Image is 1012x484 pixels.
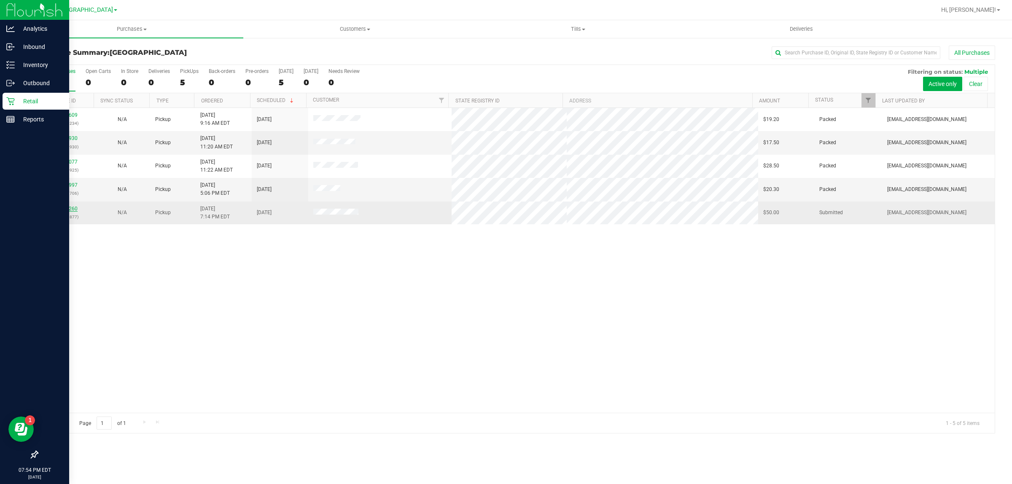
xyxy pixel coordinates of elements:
th: Address [563,93,752,108]
span: [DATE] 11:20 AM EDT [200,134,233,151]
span: Multiple [964,68,988,75]
button: Active only [923,77,962,91]
p: Inventory [15,60,65,70]
p: [DATE] [4,474,65,480]
a: 11973077 [54,159,78,165]
a: Customer [313,97,339,103]
span: Pickup [155,139,171,147]
div: 0 [304,78,318,87]
button: N/A [118,162,127,170]
inline-svg: Retail [6,97,15,105]
a: Purchases [20,20,243,38]
span: $50.00 [763,209,779,217]
span: Packed [819,186,836,194]
a: Scheduled [257,97,295,103]
div: 0 [245,78,269,87]
span: $19.20 [763,116,779,124]
span: [EMAIL_ADDRESS][DOMAIN_NAME] [887,186,966,194]
a: Tills [466,20,689,38]
span: Deliveries [778,25,824,33]
a: Status [815,97,833,103]
span: [DATE] 7:14 PM EDT [200,205,230,221]
div: Deliveries [148,68,170,74]
div: 0 [121,78,138,87]
span: [DATE] [257,139,272,147]
span: [DATE] 5:06 PM EDT [200,181,230,197]
div: [DATE] [279,68,293,74]
div: 5 [279,78,293,87]
span: Purchases [20,25,243,33]
span: [GEOGRAPHIC_DATA] [110,48,187,56]
span: [GEOGRAPHIC_DATA] [55,6,113,13]
span: [EMAIL_ADDRESS][DOMAIN_NAME] [887,139,966,147]
span: [EMAIL_ADDRESS][DOMAIN_NAME] [887,116,966,124]
button: All Purchases [949,46,995,60]
span: Pickup [155,162,171,170]
h3: Purchase Summary: [37,49,356,56]
div: 0 [148,78,170,87]
a: Type [156,98,169,104]
div: Pre-orders [245,68,269,74]
inline-svg: Inbound [6,43,15,51]
button: N/A [118,186,127,194]
a: Filter [861,93,875,108]
a: Customers [243,20,466,38]
span: Pickup [155,209,171,217]
a: Deliveries [690,20,913,38]
div: PickUps [180,68,199,74]
inline-svg: Reports [6,115,15,124]
span: [DATE] 9:16 AM EDT [200,111,230,127]
div: [DATE] [304,68,318,74]
span: Hi, [PERSON_NAME]! [941,6,996,13]
a: 11975997 [54,182,78,188]
span: Filtering on status: [908,68,963,75]
button: Clear [964,77,988,91]
span: Not Applicable [118,186,127,192]
p: Outbound [15,78,65,88]
span: Submitted [819,209,843,217]
span: Page of 1 [72,417,133,430]
iframe: Resource center [8,417,34,442]
div: Back-orders [209,68,235,74]
span: Tills [467,25,689,33]
span: Not Applicable [118,163,127,169]
p: Analytics [15,24,65,34]
a: State Registry ID [455,98,500,104]
a: 11977260 [54,206,78,212]
span: Not Applicable [118,140,127,145]
span: Packed [819,139,836,147]
a: Amount [759,98,780,104]
iframe: Resource center unread badge [25,415,35,425]
inline-svg: Outbound [6,79,15,87]
a: 11971609 [54,112,78,118]
div: 5 [180,78,199,87]
a: Ordered [201,98,223,104]
span: Customers [244,25,466,33]
p: Retail [15,96,65,106]
span: Pickup [155,186,171,194]
span: [DATE] [257,209,272,217]
span: Pickup [155,116,171,124]
span: [DATE] [257,162,272,170]
p: Reports [15,114,65,124]
span: [DATE] [257,116,272,124]
span: [DATE] [257,186,272,194]
span: $28.50 [763,162,779,170]
inline-svg: Analytics [6,24,15,33]
div: 0 [328,78,360,87]
div: In Store [121,68,138,74]
div: Open Carts [86,68,111,74]
a: 11972930 [54,135,78,141]
button: N/A [118,209,127,217]
span: Packed [819,116,836,124]
span: $20.30 [763,186,779,194]
div: 0 [86,78,111,87]
span: [DATE] 11:22 AM EDT [200,158,233,174]
input: 1 [97,417,112,430]
inline-svg: Inventory [6,61,15,69]
a: Filter [434,93,448,108]
span: Not Applicable [118,210,127,215]
span: Not Applicable [118,116,127,122]
p: 07:54 PM EDT [4,466,65,474]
